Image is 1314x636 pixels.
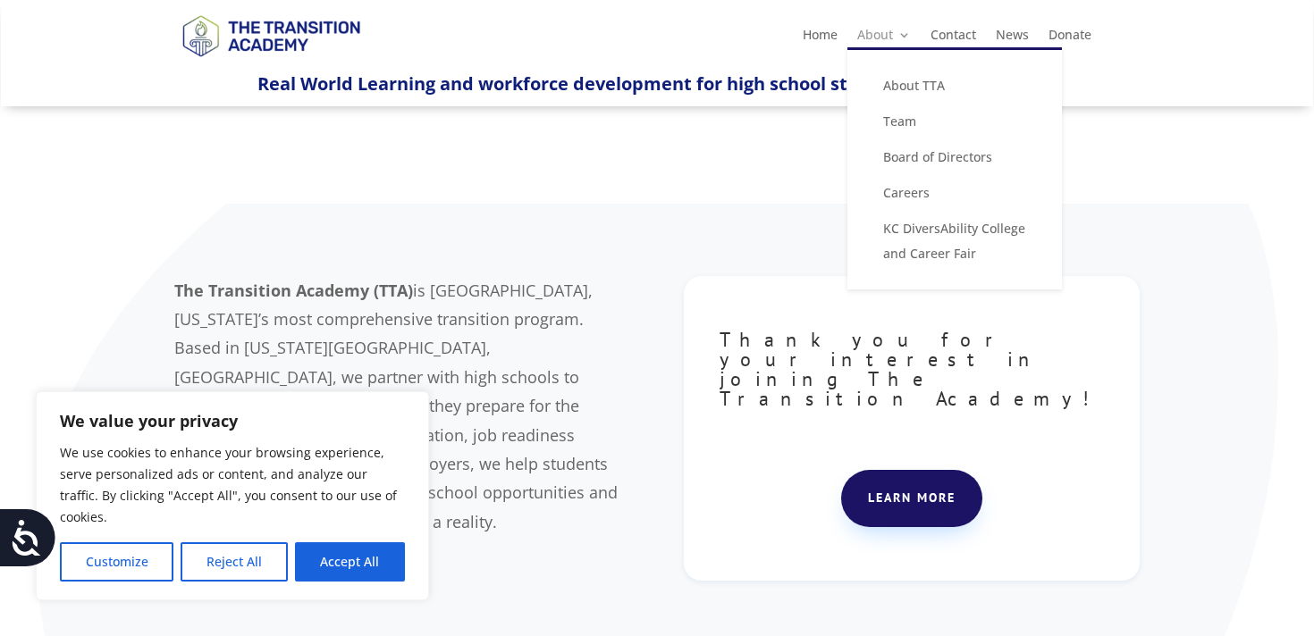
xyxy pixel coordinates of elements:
a: Careers [865,175,1044,211]
a: About [857,29,911,48]
a: Learn more [841,470,982,527]
img: TTA Brand_TTA Primary Logo_Horizontal_Light BG [174,4,367,67]
button: Accept All [295,542,405,582]
a: Contact [931,29,976,48]
a: News [996,29,1029,48]
span: Thank you for your interest in joining The Transition Academy! [720,327,1102,411]
span: Real World Learning and workforce development for high school students with disabilities [257,71,1057,96]
a: Home [803,29,838,48]
p: We value your privacy [60,410,405,431]
a: KC DiversAbility College and Career Fair [865,211,1044,272]
a: About TTA [865,68,1044,104]
a: Donate [1049,29,1091,48]
b: The Transition Academy (TTA) [174,280,413,301]
a: Logo-Noticias [174,54,367,71]
button: Reject All [181,542,287,582]
button: Customize [60,542,173,582]
a: Team [865,104,1044,139]
p: We use cookies to enhance your browsing experience, serve personalized ads or content, and analyz... [60,442,405,528]
a: Board of Directors [865,139,1044,175]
